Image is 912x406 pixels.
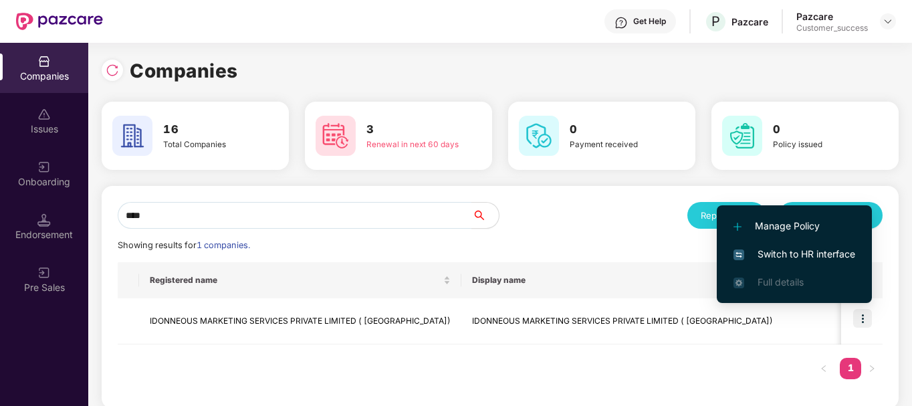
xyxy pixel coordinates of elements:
[570,138,662,150] div: Payment received
[733,219,855,233] span: Manage Policy
[163,121,255,138] h3: 16
[106,64,119,77] img: svg+xml;base64,PHN2ZyBpZD0iUmVsb2FkLTMyeDMyIiB4bWxucz0iaHR0cDovL3d3dy53My5vcmcvMjAwMC9zdmciIHdpZH...
[733,223,742,231] img: svg+xml;base64,PHN2ZyB4bWxucz0iaHR0cDovL3d3dy53My5vcmcvMjAwMC9zdmciIHdpZHRoPSIxMi4yMDEiIGhlaWdodD...
[861,358,883,379] button: right
[883,16,893,27] img: svg+xml;base64,PHN2ZyBpZD0iRHJvcGRvd24tMzJ4MzIiIHhtbG5zPSJodHRwOi8vd3d3LnczLm9yZy8yMDAwL3N2ZyIgd2...
[820,365,828,373] span: left
[461,262,784,298] th: Display name
[796,10,868,23] div: Pazcare
[868,365,876,373] span: right
[840,358,861,379] li: 1
[773,138,865,150] div: Policy issued
[150,275,441,286] span: Registered name
[316,116,356,156] img: svg+xml;base64,PHN2ZyB4bWxucz0iaHR0cDovL3d3dy53My5vcmcvMjAwMC9zdmciIHdpZHRoPSI2MCIgaGVpZ2h0PSI2MC...
[130,56,238,86] h1: Companies
[472,275,763,286] span: Display name
[139,298,461,344] td: IDONNEOUS MARKETING SERVICES PRIVATE LIMITED ( [GEOGRAPHIC_DATA])
[570,121,662,138] h3: 0
[461,298,784,344] td: IDONNEOUS MARKETING SERVICES PRIVATE LIMITED ( [GEOGRAPHIC_DATA])
[16,13,103,30] img: New Pazcare Logo
[37,213,51,227] img: svg+xml;base64,PHN2ZyB3aWR0aD0iMTQuNSIgaGVpZ2h0PSIxNC41IiB2aWV3Qm94PSIwIDAgMTYgMTYiIGZpbGw9Im5vbm...
[37,55,51,68] img: svg+xml;base64,PHN2ZyBpZD0iQ29tcGFuaWVzIiB4bWxucz0iaHR0cDovL3d3dy53My5vcmcvMjAwMC9zdmciIHdpZHRoPS...
[197,240,250,250] span: 1 companies.
[840,358,861,378] a: 1
[139,262,461,298] th: Registered name
[796,23,868,33] div: Customer_success
[37,108,51,121] img: svg+xml;base64,PHN2ZyBpZD0iSXNzdWVzX2Rpc2FibGVkIiB4bWxucz0iaHR0cDovL3d3dy53My5vcmcvMjAwMC9zdmciIH...
[733,249,744,260] img: svg+xml;base64,PHN2ZyB4bWxucz0iaHR0cDovL3d3dy53My5vcmcvMjAwMC9zdmciIHdpZHRoPSIxNiIgaGVpZ2h0PSIxNi...
[711,13,720,29] span: P
[37,266,51,280] img: svg+xml;base64,PHN2ZyB3aWR0aD0iMjAiIGhlaWdodD0iMjAiIHZpZXdCb3g9IjAgMCAyMCAyMCIgZmlsbD0ibm9uZSIgeG...
[733,278,744,288] img: svg+xml;base64,PHN2ZyB4bWxucz0iaHR0cDovL3d3dy53My5vcmcvMjAwMC9zdmciIHdpZHRoPSIxNi4zNjMiIGhlaWdodD...
[519,116,559,156] img: svg+xml;base64,PHN2ZyB4bWxucz0iaHR0cDovL3d3dy53My5vcmcvMjAwMC9zdmciIHdpZHRoPSI2MCIgaGVpZ2h0PSI2MC...
[366,138,459,150] div: Renewal in next 60 days
[37,161,51,174] img: svg+xml;base64,PHN2ZyB3aWR0aD0iMjAiIGhlaWdodD0iMjAiIHZpZXdCb3g9IjAgMCAyMCAyMCIgZmlsbD0ibm9uZSIgeG...
[733,247,855,262] span: Switch to HR interface
[366,121,459,138] h3: 3
[813,358,834,379] li: Previous Page
[163,138,255,150] div: Total Companies
[633,16,666,27] div: Get Help
[731,15,768,28] div: Pazcare
[813,358,834,379] button: left
[773,121,865,138] h3: 0
[701,209,752,222] div: Reports
[853,309,872,328] img: icon
[118,240,250,250] span: Showing results for
[722,116,762,156] img: svg+xml;base64,PHN2ZyB4bWxucz0iaHR0cDovL3d3dy53My5vcmcvMjAwMC9zdmciIHdpZHRoPSI2MCIgaGVpZ2h0PSI2MC...
[861,358,883,379] li: Next Page
[471,210,499,221] span: search
[471,202,499,229] button: search
[112,116,152,156] img: svg+xml;base64,PHN2ZyB4bWxucz0iaHR0cDovL3d3dy53My5vcmcvMjAwMC9zdmciIHdpZHRoPSI2MCIgaGVpZ2h0PSI2MC...
[758,276,804,288] span: Full details
[614,16,628,29] img: svg+xml;base64,PHN2ZyBpZD0iSGVscC0zMngzMiIgeG1sbnM9Imh0dHA6Ly93d3cudzMub3JnLzIwMDAvc3ZnIiB3aWR0aD...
